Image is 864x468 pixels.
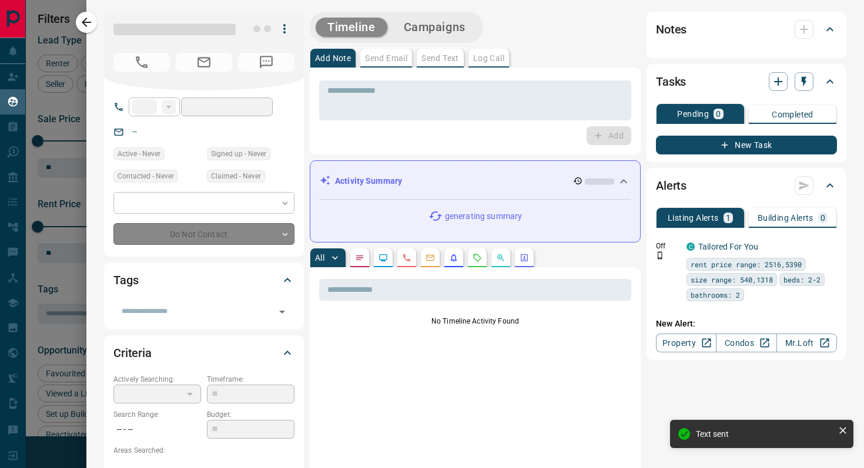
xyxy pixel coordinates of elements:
[520,253,529,262] svg: Agent Actions
[698,242,758,251] a: Tailored For You
[211,170,261,182] span: Claimed - Never
[315,254,324,262] p: All
[656,68,837,96] div: Tasks
[207,374,294,385] p: Timeframe:
[656,136,837,154] button: New Task
[496,253,505,262] svg: Opportunities
[320,170,631,192] div: Activity Summary
[656,171,837,200] div: Alerts
[113,445,294,456] p: Areas Searched:
[716,110,721,118] p: 0
[402,253,411,262] svg: Calls
[176,53,232,72] span: No Email
[113,266,294,294] div: Tags
[113,420,201,439] p: -- - --
[656,20,686,39] h2: Notes
[355,253,364,262] svg: Notes
[821,214,825,222] p: 0
[758,214,813,222] p: Building Alerts
[132,127,137,136] a: --
[335,175,402,187] p: Activity Summary
[677,110,709,118] p: Pending
[668,214,719,222] p: Listing Alerts
[656,251,664,260] svg: Push Notification Only
[118,170,174,182] span: Contacted - Never
[691,258,802,270] span: rent price range: 2516,5390
[686,243,695,251] div: condos.ca
[656,176,686,195] h2: Alerts
[656,241,679,251] p: Off
[772,110,813,119] p: Completed
[691,289,740,301] span: bathrooms: 2
[696,429,833,439] div: Text sent
[113,271,138,289] h2: Tags
[319,316,631,326] p: No Timeline Activity Found
[207,409,294,420] p: Budget:
[316,18,387,37] button: Timeline
[691,274,773,285] span: size range: 540,1318
[656,15,837,43] div: Notes
[113,53,170,72] span: No Number
[783,274,821,285] span: beds: 2-2
[426,253,435,262] svg: Emails
[113,344,152,362] h2: Criteria
[656,318,837,330] p: New Alert:
[392,18,477,37] button: Campaigns
[118,148,160,160] span: Active - Never
[211,148,266,160] span: Signed up - Never
[315,54,351,62] p: Add Note
[379,253,388,262] svg: Lead Browsing Activity
[776,334,837,352] a: Mr.Loft
[716,334,776,352] a: Condos
[238,53,294,72] span: No Number
[113,339,294,367] div: Criteria
[726,214,731,222] p: 1
[274,304,290,320] button: Open
[656,334,716,352] a: Property
[473,253,482,262] svg: Requests
[113,374,201,385] p: Actively Searching:
[449,253,458,262] svg: Listing Alerts
[113,409,201,420] p: Search Range:
[445,210,522,223] p: generating summary
[113,223,294,245] div: Do Not Contact
[656,72,686,91] h2: Tasks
